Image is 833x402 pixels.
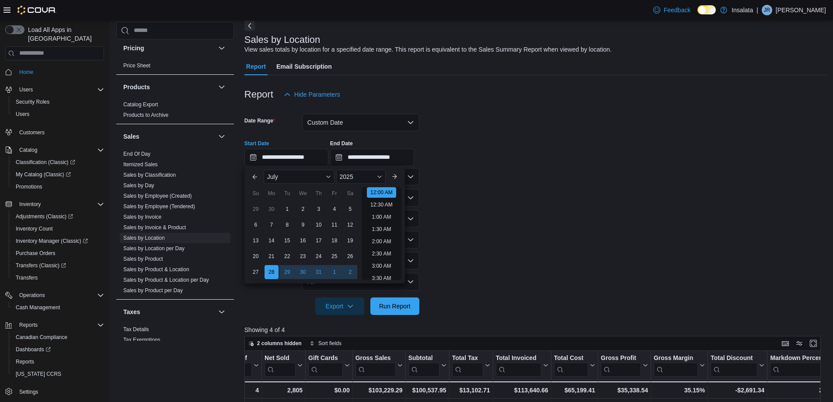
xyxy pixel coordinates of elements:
[17,6,56,14] img: Cova
[16,290,104,301] span: Operations
[9,247,108,259] button: Purchase Orders
[370,297,419,315] button: Run Report
[321,297,359,315] span: Export
[16,386,104,397] span: Settings
[216,131,227,142] button: Sales
[249,249,263,263] div: day-20
[343,234,357,248] div: day-19
[9,301,108,314] button: Cash Management
[211,385,258,395] div: 4
[12,169,74,180] a: My Catalog (Classic)
[123,235,165,241] a: Sales by Location
[257,340,302,347] span: 2 columns hidden
[123,44,144,52] h3: Pricing
[16,84,104,95] span: Users
[312,249,326,263] div: day-24
[16,320,41,330] button: Reports
[2,198,108,210] button: Inventory
[123,234,165,241] span: Sales by Location
[244,45,612,54] div: View sales totals by location for a specified date range. This report is equivalent to the Sales ...
[312,186,326,200] div: Th
[770,354,829,363] div: Markdown Percent
[19,69,33,76] span: Home
[294,90,340,99] span: Hide Parameters
[2,289,108,301] button: Operations
[16,387,42,397] a: Settings
[12,302,63,313] a: Cash Management
[328,218,342,232] div: day-11
[654,385,705,395] div: 35.15%
[12,369,104,379] span: Washington CCRS
[12,157,79,168] a: Classification (Classic)
[495,354,541,377] div: Total Invoiced
[312,265,326,279] div: day-31
[664,6,690,14] span: Feedback
[12,260,70,271] a: Transfers (Classic)
[2,319,108,331] button: Reports
[19,129,45,136] span: Customers
[123,277,209,283] a: Sales by Product & Location per Day
[245,338,305,349] button: 2 columns hidden
[9,223,108,235] button: Inventory Count
[244,117,275,124] label: Date Range
[12,157,104,168] span: Classification (Classic)
[249,218,263,232] div: day-6
[12,236,104,246] span: Inventory Manager (Classic)
[16,238,88,245] span: Inventory Manager (Classic)
[452,385,490,395] div: $13,102.71
[123,132,215,141] button: Sales
[249,202,263,216] div: day-29
[19,201,41,208] span: Inventory
[216,82,227,92] button: Products
[280,249,294,263] div: day-22
[280,265,294,279] div: day-29
[12,273,41,283] a: Transfers
[408,354,446,377] button: Subtotal
[123,336,160,343] span: Tax Exemptions
[265,218,279,232] div: day-7
[123,62,150,69] span: Price Sheet
[9,235,108,247] a: Inventory Manager (Classic)
[123,192,192,199] span: Sales by Employee (Created)
[306,338,345,349] button: Sort fields
[296,249,310,263] div: day-23
[123,83,215,91] button: Products
[2,144,108,156] button: Catalog
[9,96,108,108] button: Security Roles
[654,354,698,363] div: Gross Margin
[216,43,227,53] button: Pricing
[554,354,588,363] div: Total Cost
[265,249,279,263] div: day-21
[267,173,278,180] span: July
[16,358,34,365] span: Reports
[330,149,414,166] input: Press the down key to open a popover containing a calendar.
[123,224,186,231] a: Sales by Invoice & Product
[9,272,108,284] button: Transfers
[246,58,266,75] span: Report
[296,265,310,279] div: day-30
[123,150,150,157] span: End Of Day
[16,225,53,232] span: Inventory Count
[328,202,342,216] div: day-4
[296,218,310,232] div: day-9
[16,371,61,378] span: [US_STATE] CCRS
[12,332,104,343] span: Canadian Compliance
[407,194,414,201] button: Open list of options
[12,97,53,107] a: Security Roles
[116,324,234,349] div: Taxes
[368,273,394,283] li: 3:30 AM
[340,173,353,180] span: 2025
[12,357,38,367] a: Reports
[244,140,269,147] label: Start Date
[19,86,33,93] span: Users
[368,248,394,259] li: 2:30 AM
[123,213,161,220] span: Sales by Invoice
[12,236,91,246] a: Inventory Manager (Classic)
[495,354,548,377] button: Total Invoiced
[312,218,326,232] div: day-10
[302,114,419,131] button: Custom Date
[776,5,826,15] p: [PERSON_NAME]
[123,245,185,252] a: Sales by Location per Day
[123,203,195,210] a: Sales by Employee (Tendered)
[123,132,139,141] h3: Sales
